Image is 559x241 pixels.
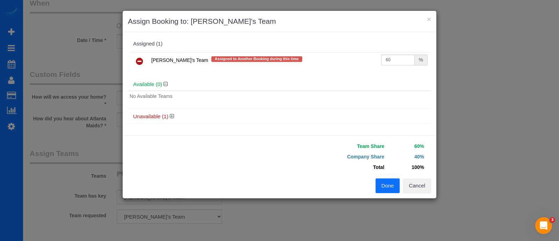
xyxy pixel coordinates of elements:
div: % [415,55,428,65]
h4: Unavailable (1) [133,114,426,120]
span: [PERSON_NAME]'s Team [151,57,208,63]
span: Assigned to Another Booking during this time [211,56,302,62]
h4: Available (0) [133,81,426,87]
td: Total [285,162,386,172]
iframe: Intercom live chat [535,217,552,234]
td: Company Share [285,151,386,162]
button: Done [376,178,400,193]
span: 3 [550,217,555,223]
td: Team Share [285,141,386,151]
td: 100% [386,162,426,172]
div: Assigned (1) [133,41,426,47]
button: Cancel [403,178,431,193]
h3: Assign Booking to: [PERSON_NAME]'s Team [128,16,431,27]
span: No Available Teams [130,93,172,99]
button: × [427,15,431,23]
td: 60% [386,141,426,151]
td: 40% [386,151,426,162]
